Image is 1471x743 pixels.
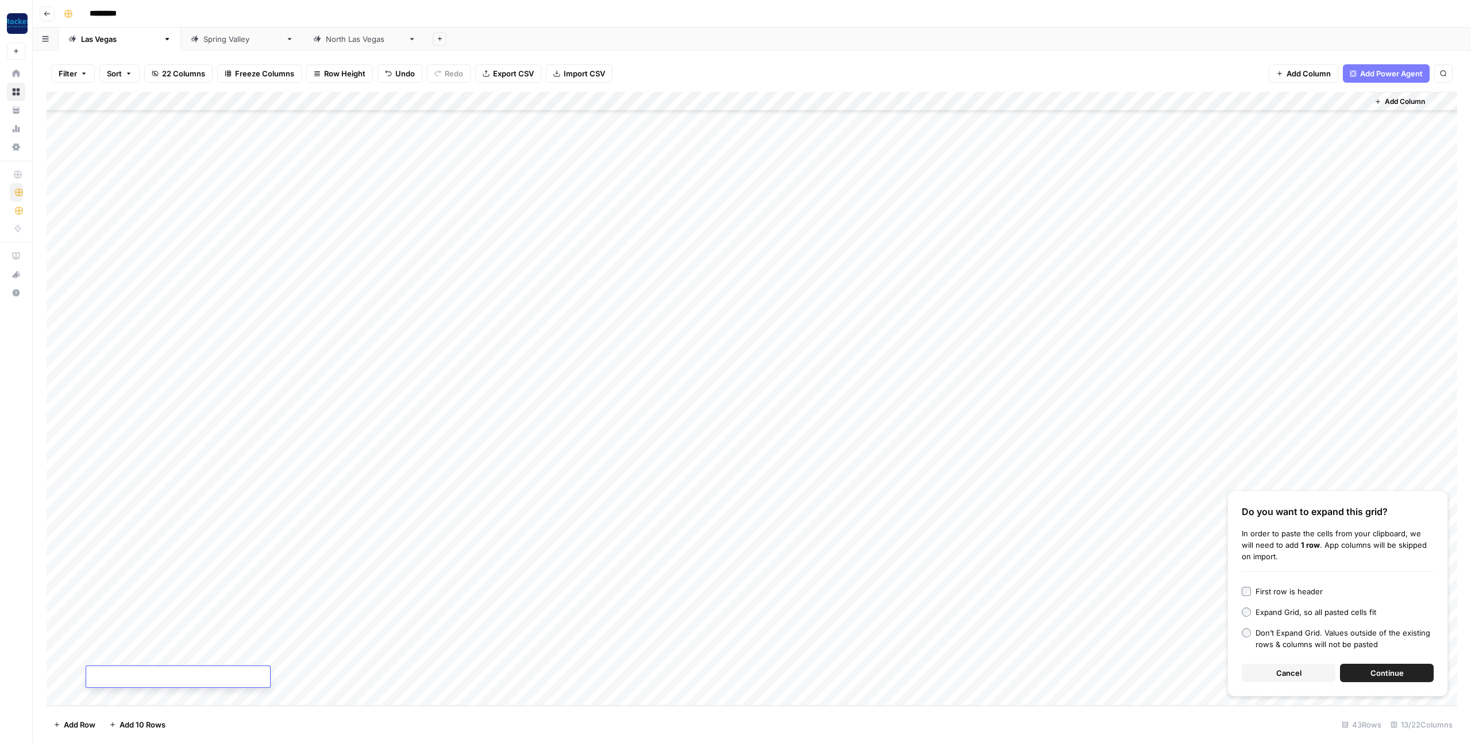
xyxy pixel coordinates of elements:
span: Add Column [1385,96,1425,107]
input: First row is header [1242,587,1251,596]
button: Redo [427,64,471,83]
div: What's new? [7,266,25,283]
span: Cancel [1276,667,1301,679]
span: Import CSV [564,68,605,79]
span: Row Height [324,68,365,79]
span: Freeze Columns [235,68,294,79]
button: Continue [1340,664,1434,682]
a: AirOps Academy [7,247,25,265]
div: [GEOGRAPHIC_DATA] [203,33,281,45]
a: [GEOGRAPHIC_DATA] [59,28,181,51]
button: Row Height [306,64,373,83]
span: Undo [395,68,415,79]
a: Browse [7,83,25,101]
button: Export CSV [475,64,541,83]
div: 43 Rows [1337,715,1386,734]
button: What's new? [7,265,25,284]
a: Your Data [7,101,25,119]
div: 13/22 Columns [1386,715,1457,734]
img: Rocket Pilots Logo [7,13,28,34]
span: Add Power Agent [1360,68,1423,79]
div: Don’t Expand Grid. Values outside of the existing rows & columns will not be pasted [1256,627,1434,650]
button: Add 10 Rows [102,715,172,734]
a: Home [7,64,25,83]
a: [GEOGRAPHIC_DATA] [181,28,303,51]
span: Sort [107,68,122,79]
div: In order to paste the cells from your clipboard, we will need to add . App columns will be skippe... [1242,528,1434,562]
button: Workspace: Rocket Pilots [7,9,25,38]
span: Redo [445,68,463,79]
span: Add Column [1287,68,1331,79]
button: Freeze Columns [217,64,302,83]
button: Help + Support [7,284,25,302]
button: 22 Columns [144,64,213,83]
span: Filter [59,68,77,79]
button: Cancel [1242,664,1335,682]
button: Add Row [47,715,102,734]
div: Expand Grid, so all pasted cells fit [1256,606,1376,618]
input: Expand Grid, so all pasted cells fit [1242,607,1251,617]
button: Sort [99,64,140,83]
span: Export CSV [493,68,534,79]
span: Continue [1370,667,1404,679]
span: Add Row [64,719,95,730]
button: Add Column [1370,94,1430,109]
button: Import CSV [546,64,613,83]
div: [GEOGRAPHIC_DATA] [326,33,403,45]
b: 1 row [1301,540,1320,549]
span: 22 Columns [162,68,205,79]
div: [GEOGRAPHIC_DATA] [81,33,159,45]
a: Settings [7,138,25,156]
button: Add Column [1269,64,1338,83]
button: Undo [378,64,422,83]
button: Filter [51,64,95,83]
span: Add 10 Rows [120,719,165,730]
button: Add Power Agent [1343,64,1430,83]
a: Usage [7,119,25,138]
a: [GEOGRAPHIC_DATA] [303,28,426,51]
div: Do you want to expand this grid? [1242,505,1434,518]
div: First row is header [1256,586,1323,597]
input: Don’t Expand Grid. Values outside of the existing rows & columns will not be pasted [1242,628,1251,637]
